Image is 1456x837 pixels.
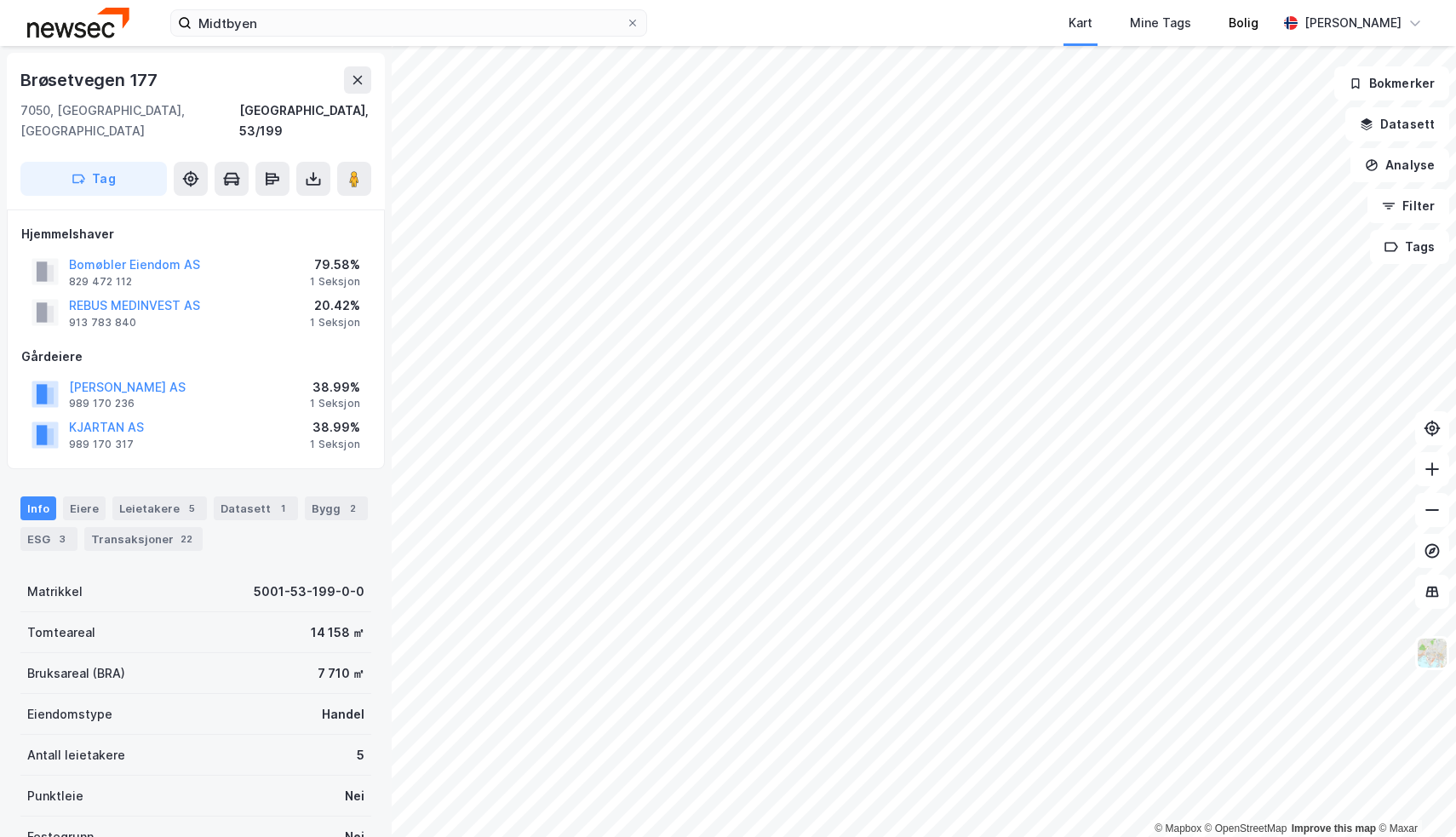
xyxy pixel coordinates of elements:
div: Bolig [1229,13,1258,33]
iframe: Chat Widget [1371,755,1456,837]
div: 989 170 317 [69,438,134,451]
div: 38.99% [310,377,360,398]
div: Brøsetvegen 177 [20,66,161,94]
div: 5 [357,745,364,765]
div: Mine Tags [1130,13,1191,33]
button: Analyse [1350,148,1449,182]
div: 14 158 ㎡ [311,622,364,643]
div: Kart [1069,13,1092,33]
div: Kontrollprogram for chat [1371,755,1456,837]
div: Bruksareal (BRA) [27,663,125,684]
div: Datasett [214,496,298,520]
button: Bokmerker [1334,66,1449,100]
div: 989 170 236 [69,397,135,410]
div: Transaksjoner [84,527,203,551]
a: OpenStreetMap [1205,823,1287,834]
div: Eiere [63,496,106,520]
div: Antall leietakere [27,745,125,765]
div: Nei [345,786,364,806]
div: Bygg [305,496,368,520]
div: ESG [20,527,77,551]
img: newsec-logo.f6e21ccffca1b3a03d2d.png [27,8,129,37]
button: Tag [20,162,167,196]
div: 1 Seksjon [310,397,360,410]
div: Handel [322,704,364,725]
div: 3 [54,530,71,547]
a: Improve this map [1292,823,1376,834]
div: 7 710 ㎡ [318,663,364,684]
div: Tomteareal [27,622,95,643]
div: 22 [177,530,196,547]
div: 1 [274,500,291,517]
div: 1 Seksjon [310,275,360,289]
div: Eiendomstype [27,704,112,725]
div: 38.99% [310,417,360,438]
input: Søk på adresse, matrikkel, gårdeiere, leietakere eller personer [192,10,626,36]
div: 5 [183,500,200,517]
div: Hjemmelshaver [21,224,370,244]
img: Z [1416,637,1448,669]
div: Leietakere [112,496,207,520]
div: 913 783 840 [69,316,136,330]
div: 20.42% [310,295,360,316]
div: 1 Seksjon [310,438,360,451]
button: Tags [1370,230,1449,264]
div: [PERSON_NAME] [1304,13,1402,33]
div: 79.58% [310,255,360,275]
div: 1 Seksjon [310,316,360,330]
div: Info [20,496,56,520]
div: 5001-53-199-0-0 [254,582,364,602]
div: Punktleie [27,786,83,806]
button: Datasett [1345,107,1449,141]
div: 2 [344,500,361,517]
a: Mapbox [1155,823,1201,834]
div: 829 472 112 [69,275,132,289]
button: Filter [1367,189,1449,223]
div: 7050, [GEOGRAPHIC_DATA], [GEOGRAPHIC_DATA] [20,100,239,141]
div: Gårdeiere [21,347,370,367]
div: [GEOGRAPHIC_DATA], 53/199 [239,100,371,141]
div: Matrikkel [27,582,83,602]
